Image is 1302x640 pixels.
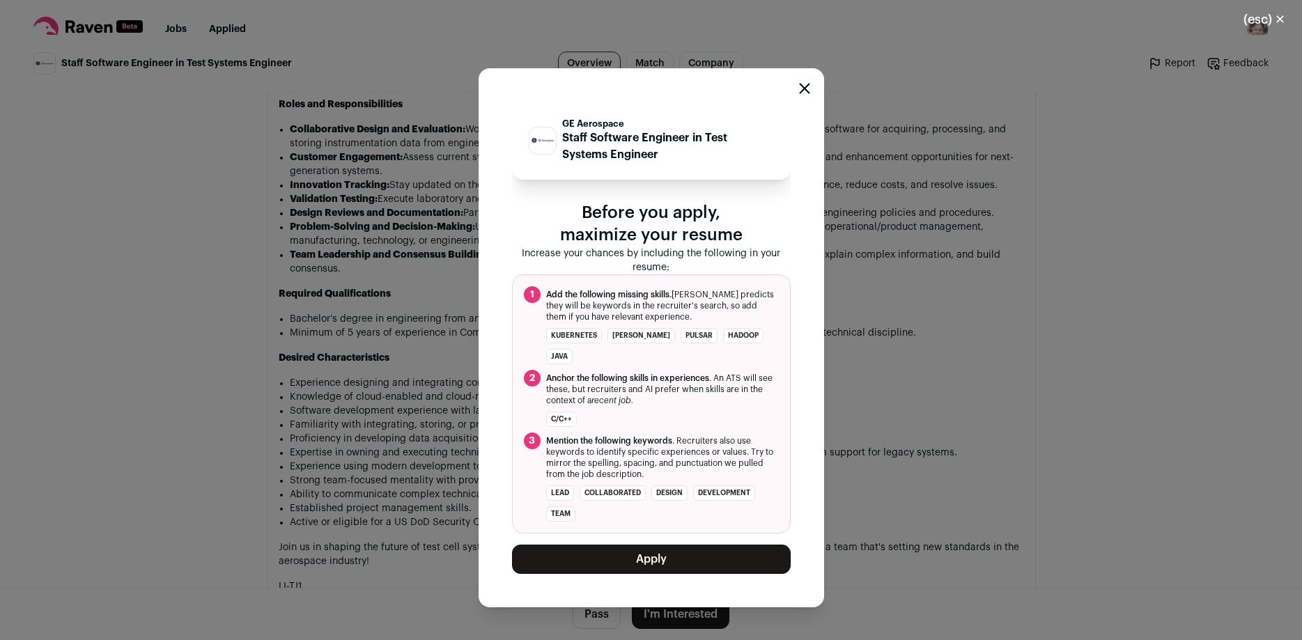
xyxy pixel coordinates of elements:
[562,130,774,163] p: Staff Software Engineer in Test Systems Engineer
[529,136,556,146] img: 9d1a0416a2979f4413db7b63b0c7d0623b61e27c261a2424c1fb1d6c30c0d7e7.jpg
[562,118,774,130] p: GE Aerospace
[512,247,791,274] p: Increase your chances by including the following in your resume:
[693,485,755,501] li: development
[546,289,779,322] span: [PERSON_NAME] predicts they will be keywords in the recruiter's search, so add them if you have r...
[546,435,779,480] span: . Recruiters also use keywords to identify specific experiences or values. Try to mirror the spel...
[546,374,709,382] span: Anchor the following skills in experiences
[723,328,764,343] li: Hadoop
[591,396,633,405] i: recent job.
[524,286,541,303] span: 1
[546,412,577,427] li: C/C++
[512,202,791,247] p: Before you apply, maximize your resume
[546,437,672,445] span: Mention the following keywords
[524,370,541,387] span: 2
[546,328,602,343] li: Kubernetes
[524,432,541,449] span: 3
[651,485,688,501] li: design
[512,545,791,574] button: Apply
[681,328,718,343] li: Pulsar
[1227,4,1302,35] button: Close modal
[546,290,672,299] span: Add the following missing skills.
[546,485,574,501] li: lead
[546,349,573,364] li: Java
[546,373,779,406] span: . An ATS will see these, but recruiters and AI prefer when skills are in the context of a
[546,506,575,522] li: team
[580,485,646,501] li: collaborated
[799,83,810,94] button: Close modal
[607,328,675,343] li: [PERSON_NAME]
